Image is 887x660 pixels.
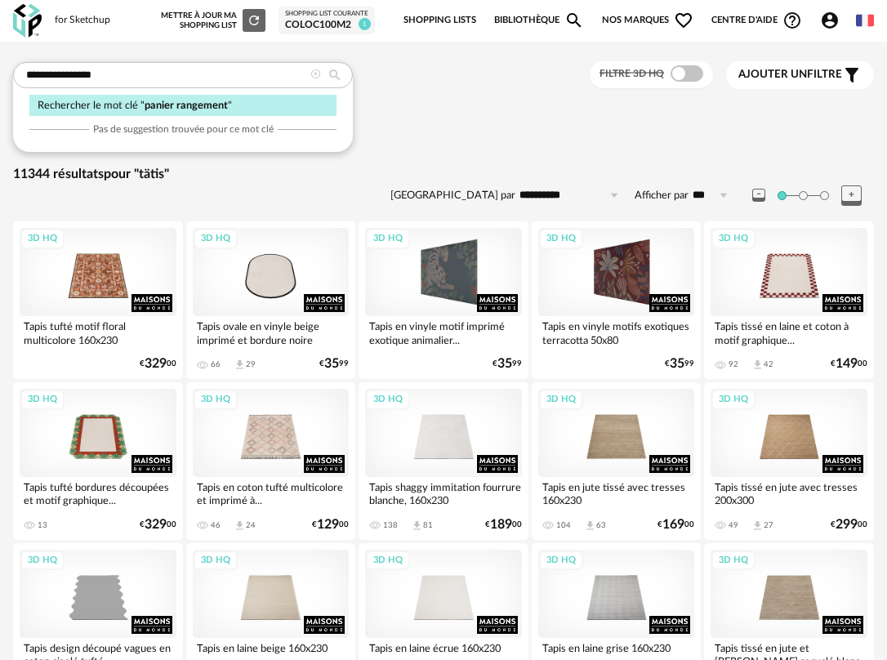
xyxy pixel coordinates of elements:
[234,359,246,371] span: Download icon
[366,390,410,410] div: 3D HQ
[764,520,773,530] div: 27
[494,3,584,38] a: BibliothèqueMagnify icon
[13,166,874,183] div: 11344 résultats
[556,520,571,530] div: 104
[539,551,583,571] div: 3D HQ
[20,390,65,410] div: 3D HQ
[312,520,349,530] div: € 00
[729,359,738,369] div: 92
[411,520,423,532] span: Download icon
[539,229,583,249] div: 3D HQ
[247,16,261,25] span: Refresh icon
[285,10,368,31] a: Shopping List courante COLOC100M2 1
[497,359,512,369] span: 35
[584,520,596,532] span: Download icon
[711,390,756,410] div: 3D HQ
[145,359,167,369] span: 329
[532,382,702,540] a: 3D HQ Tapis en jute tissé avec tresses 160x230 104 Download icon 63 €16900
[538,316,695,349] div: Tapis en vinyle motifs exotiques terracotta 50x80
[359,221,528,379] a: 3D HQ Tapis en vinyle motif imprimé exotique animalier... €3599
[38,520,47,530] div: 13
[194,390,238,410] div: 3D HQ
[665,359,694,369] div: € 99
[831,520,867,530] div: € 00
[490,520,512,530] span: 189
[285,10,368,18] div: Shopping List courante
[674,11,693,30] span: Heart Outline icon
[751,520,764,532] span: Download icon
[403,3,476,38] a: Shopping Lists
[234,520,246,532] span: Download icon
[856,11,874,29] img: fr
[319,359,349,369] div: € 99
[140,520,176,530] div: € 00
[324,359,339,369] span: 35
[704,221,874,379] a: 3D HQ Tapis tissé en laine et coton à motif graphique... 92 Download icon 42 €14900
[711,477,867,510] div: Tapis tissé en jute avec tresses 200x300
[711,229,756,249] div: 3D HQ
[704,382,874,540] a: 3D HQ Tapis tissé en jute avec tresses 200x300 49 Download icon 27 €29900
[842,65,862,85] span: Filter icon
[539,390,583,410] div: 3D HQ
[532,221,702,379] a: 3D HQ Tapis en vinyle motifs exotiques terracotta 50x80 €3599
[193,316,350,349] div: Tapis ovale en vinyle beige imprimé et bordure noire
[211,520,221,530] div: 46
[600,69,664,78] span: Filtre 3D HQ
[194,551,238,571] div: 3D HQ
[211,359,221,369] div: 66
[285,19,368,32] div: COLOC100M2
[711,11,802,30] span: Centre d'aideHelp Circle Outline icon
[383,520,398,530] div: 138
[670,359,684,369] span: 35
[836,520,858,530] span: 299
[657,520,694,530] div: € 00
[423,520,433,530] div: 81
[13,221,183,379] a: 3D HQ Tapis tufté motif floral multicolore 160x230 €32900
[317,520,339,530] span: 129
[145,520,167,530] span: 329
[365,477,522,510] div: Tapis shaggy immitation fourrure blanche, 160x230
[493,359,522,369] div: € 99
[55,14,110,27] div: for Sketchup
[564,11,584,30] span: Magnify icon
[729,520,738,530] div: 49
[751,359,764,371] span: Download icon
[836,359,858,369] span: 149
[194,229,238,249] div: 3D HQ
[13,4,42,38] img: OXP
[635,189,689,203] label: Afficher par
[662,520,684,530] span: 169
[161,9,265,32] div: Mettre à jour ma Shopping List
[782,11,802,30] span: Help Circle Outline icon
[186,221,356,379] a: 3D HQ Tapis ovale en vinyle beige imprimé et bordure noire 66 Download icon 29 €3599
[538,477,695,510] div: Tapis en jute tissé avec tresses 160x230
[738,69,807,80] span: Ajouter un
[738,68,842,82] span: filtre
[726,61,874,89] button: Ajouter unfiltre Filter icon
[485,520,522,530] div: € 00
[145,100,228,110] span: panier rangement
[831,359,867,369] div: € 00
[365,316,522,349] div: Tapis en vinyle motif imprimé exotique animalier...
[186,382,356,540] a: 3D HQ Tapis en coton tufté multicolore et imprimé à... 46 Download icon 24 €12900
[13,382,183,540] a: 3D HQ Tapis tufté bordures découpées et motif graphique... 13 €32900
[596,520,606,530] div: 63
[104,167,169,181] span: pour "tätis"
[20,316,176,349] div: Tapis tufté motif floral multicolore 160x230
[764,359,773,369] div: 42
[711,551,756,571] div: 3D HQ
[20,551,65,571] div: 3D HQ
[366,551,410,571] div: 3D HQ
[711,316,867,349] div: Tapis tissé en laine et coton à motif graphique...
[246,520,256,530] div: 24
[193,477,350,510] div: Tapis en coton tufté multicolore et imprimé à...
[20,229,65,249] div: 3D HQ
[366,229,410,249] div: 3D HQ
[29,95,337,117] div: Rechercher le mot clé " "
[20,477,176,510] div: Tapis tufté bordures découpées et motif graphique...
[820,11,840,30] span: Account Circle icon
[359,382,528,540] a: 3D HQ Tapis shaggy immitation fourrure blanche, 160x230 138 Download icon 81 €18900
[93,123,274,136] span: Pas de suggestion trouvée pour ce mot clé
[820,11,847,30] span: Account Circle icon
[359,18,371,30] span: 1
